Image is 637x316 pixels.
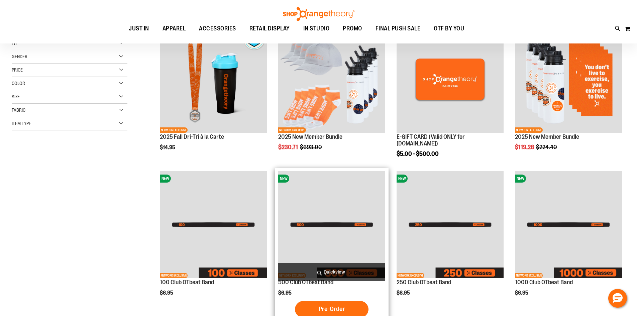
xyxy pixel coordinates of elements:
[376,21,421,36] span: FINAL PUSH SALE
[160,144,176,150] span: $14.95
[515,273,543,278] span: NETWORK EXCLUSIVE
[397,175,408,183] span: NEW
[515,26,622,133] img: 2025 New Member Bundle
[343,21,362,36] span: PROMO
[515,144,535,150] span: $119.28
[160,279,214,286] a: 100 Club OTbeat Band
[515,171,622,279] a: Image of 1000 Club OTbeat BandNEWNETWORK EXCLUSIVE
[278,290,293,296] span: $6.95
[278,133,342,140] a: 2025 New Member Bundle
[12,67,23,73] span: Price
[243,21,297,36] a: RETAIL DISPLAY
[192,21,243,36] a: ACCESSORIES
[12,107,25,113] span: Fabric
[278,26,385,134] a: 2025 New Member BundleNEWNETWORK EXCLUSIVE
[278,171,385,278] img: Image of 500 Club OTbeat Band
[515,290,529,296] span: $6.95
[397,171,504,279] a: Image of 250 Club OTbeat BandNEWNETWORK EXCLUSIVE
[129,21,149,36] span: JUST IN
[536,144,558,150] span: $224.40
[160,133,224,140] a: 2025 Fall Dri-Tri à la Carte
[278,127,306,133] span: NETWORK EXCLUSIVE
[397,150,439,157] span: $5.00 - $500.00
[160,171,267,279] a: Image of 100 Club OTbeat BandNEWNETWORK EXCLUSIVE
[199,21,236,36] span: ACCESSORIES
[397,279,451,286] a: 250 Club OTbeat Band
[300,144,323,150] span: $693.00
[515,26,622,134] a: 2025 New Member BundleNEWNETWORK EXCLUSIVE
[515,171,622,278] img: Image of 1000 Club OTbeat Band
[336,21,369,36] a: PROMO
[12,81,25,86] span: Color
[319,305,345,313] span: Pre-Order
[515,133,579,140] a: 2025 New Member Bundle
[278,171,385,279] a: Image of 500 Club OTbeat BandNEWNETWORK EXCLUSIVE
[160,175,171,183] span: NEW
[397,290,411,296] span: $6.95
[12,54,27,59] span: Gender
[156,21,193,36] a: APPAREL
[515,175,526,183] span: NEW
[608,289,627,308] button: Hello, have a question? Let’s chat.
[434,21,464,36] span: OTF BY YOU
[156,22,270,168] div: product
[12,121,31,126] span: Item Type
[156,168,270,310] div: product
[282,7,355,21] img: Shop Orangetheory
[160,26,267,134] a: 2025 Fall Dri-Tri à la CarteNEWNETWORK EXCLUSIVE
[160,127,188,133] span: NETWORK EXCLUSIVE
[427,21,471,36] a: OTF BY YOU
[515,127,543,133] span: NETWORK EXCLUSIVE
[369,21,427,36] a: FINAL PUSH SALE
[160,273,188,278] span: NETWORK EXCLUSIVE
[397,26,504,133] img: E-GIFT CARD (Valid ONLY for ShopOrangetheory.com)
[278,175,289,183] span: NEW
[393,168,507,310] div: product
[160,171,267,278] img: Image of 100 Club OTbeat Band
[249,21,290,36] span: RETAIL DISPLAY
[160,26,267,133] img: 2025 Fall Dri-Tri à la Carte
[278,263,385,281] a: Quickview
[160,290,174,296] span: $6.95
[12,94,20,99] span: Size
[397,273,424,278] span: NETWORK EXCLUSIVE
[278,144,299,150] span: $230.71
[122,21,156,36] a: JUST IN
[393,22,507,174] div: product
[278,279,333,286] a: 500 Club OTbeat Band
[397,133,465,147] a: E-GIFT CARD (Valid ONLY for [DOMAIN_NAME])
[163,21,186,36] span: APPAREL
[275,22,389,168] div: product
[303,21,330,36] span: IN STUDIO
[512,168,625,310] div: product
[515,279,573,286] a: 1000 Club OTbeat Band
[297,21,336,36] a: IN STUDIO
[397,171,504,278] img: Image of 250 Club OTbeat Band
[397,26,504,134] a: E-GIFT CARD (Valid ONLY for ShopOrangetheory.com)NEW
[512,22,625,168] div: product
[278,26,385,133] img: 2025 New Member Bundle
